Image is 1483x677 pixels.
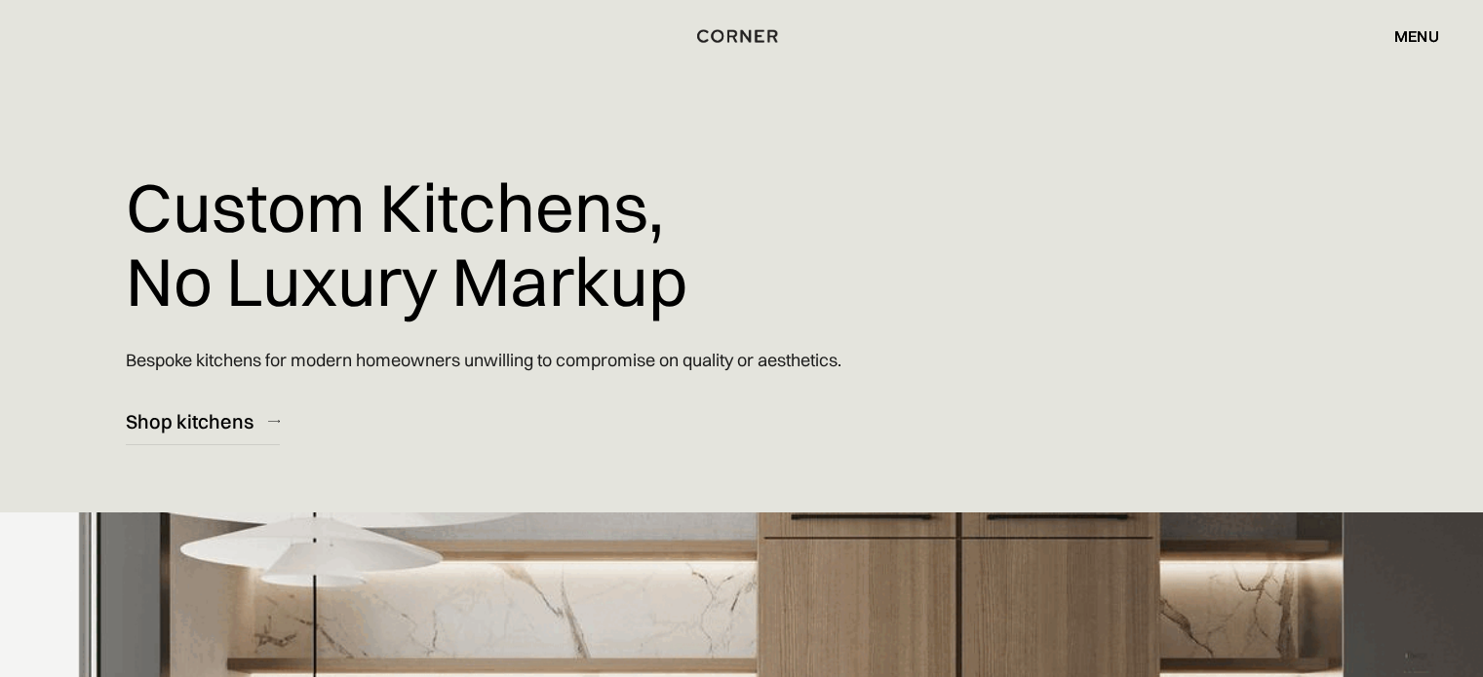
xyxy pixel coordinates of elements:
[690,23,792,49] a: home
[126,408,254,434] div: Shop kitchens
[1375,19,1439,53] div: menu
[126,156,687,332] h1: Custom Kitchens, No Luxury Markup
[126,397,280,445] a: Shop kitchens
[1394,28,1439,44] div: menu
[126,332,841,388] p: Bespoke kitchens for modern homeowners unwilling to compromise on quality or aesthetics.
